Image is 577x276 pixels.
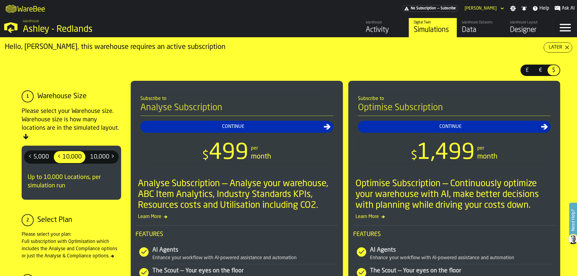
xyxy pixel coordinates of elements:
[370,267,556,275] div: The Scout — Your eyes on the floor
[358,102,551,116] h4: Optimise Subscription
[361,18,409,37] a: link-to-/wh/i/5ada57a6-213f-41bf-87e1-f77a1f45be79/feed/
[539,5,549,12] span: Help
[534,65,546,75] div: thumb
[5,42,544,52] div: Hello, [PERSON_NAME], this warehouse requires an active subscription
[136,213,338,220] span: Learn More
[24,150,53,164] label: button-switch-multi-< 5,000
[22,90,34,102] div: 1
[24,168,119,195] div: Up to 10,000 Locations, per simulation run
[366,25,404,35] div: Activity
[140,102,333,116] h4: Analyse Subscription
[366,20,404,25] div: Warehouse
[55,152,84,162] span: < 10,000
[508,5,518,11] label: button-toggle-Settings
[403,5,457,12] div: Menu Subscription
[251,145,258,152] div: per
[353,230,556,239] span: Features
[548,65,560,75] div: thumb
[202,150,209,162] span: $
[534,65,547,76] label: button-switch-multi-€
[546,44,565,51] div: Later
[138,178,338,211] div: Analyse Subscription — Analyse your warehouse, ABC Item Analytics, Industry Standards KPIs, Resou...
[37,215,72,225] div: Select Plan
[562,5,575,12] span: Ask AI
[360,123,541,130] div: Continue
[140,121,333,133] button: button-Continue
[522,66,532,74] span: £
[22,107,121,141] div: Please select your Warehouse size. Warehouse size is how many locations are in the simulated layout.
[25,151,53,163] div: thumb
[140,95,333,102] div: Subscribe to
[358,121,551,133] button: button-Continue
[462,5,505,12] div: DropdownMenuValue-Alejandro Aguirre
[26,152,51,162] span: < 5,000
[86,150,119,164] label: button-switch-multi-10,000 >
[462,20,500,25] div: Warehouse Datasets
[87,151,118,163] div: thumb
[403,5,457,12] a: link-to-/wh/i/5ada57a6-213f-41bf-87e1-f77a1f45be79/pricing/
[37,92,87,101] div: Warehouse Size
[441,6,456,11] span: Subscribe
[521,65,534,76] label: button-switch-multi-£
[437,6,439,11] span: —
[510,20,548,25] div: Warehouse Layout
[465,6,497,11] div: DropdownMenuValue-Alejandro Aguirre
[530,5,552,12] label: button-toggle-Help
[54,151,85,163] div: thumb
[23,24,185,35] div: Ashley - Redlands
[519,5,530,11] label: button-toggle-Notifications
[553,18,577,37] label: button-toggle-Menu
[22,231,121,260] div: Please select your plan: Full subscription with Optimisation which includes the Analyse and Compl...
[544,42,572,53] button: button-Later
[457,18,505,37] a: link-to-/wh/i/5ada57a6-213f-41bf-87e1-f77a1f45be79/data
[417,142,475,164] span: 1,499
[414,20,452,25] div: Digital Twin
[136,230,338,239] span: Features
[53,150,86,164] label: button-switch-multi-< 10,000
[477,145,484,152] div: per
[477,152,497,162] div: month
[152,267,338,275] div: The Scout — Your eyes on the floor
[370,246,556,254] div: AI Agents
[505,18,553,37] a: link-to-/wh/i/5ada57a6-213f-41bf-87e1-f77a1f45be79/designer
[370,254,556,262] div: Enhance your workflow with AI-powered assistance and automation
[411,150,417,162] span: $
[23,19,39,23] span: Warehouse
[411,6,436,11] span: No Subscription
[152,246,338,254] div: AI Agents
[570,203,576,237] label: Need Help?
[353,213,556,220] span: Learn More
[552,5,577,12] label: button-toggle-Ask AI
[536,66,545,74] span: €
[547,65,560,76] label: button-switch-multi-$
[409,18,457,37] a: link-to-/wh/i/5ada57a6-213f-41bf-87e1-f77a1f45be79/simulations
[356,178,556,211] div: Optimise Subscription — Continuously optimize your warehouse with AI, make better decisions with ...
[22,214,34,226] div: 2
[152,254,338,262] div: Enhance your workflow with AI-powered assistance and automation
[251,152,271,162] div: month
[414,25,452,35] div: Simulations
[358,95,551,102] div: Subscribe to
[510,25,548,35] div: Designer
[88,152,117,162] span: 10,000 >
[143,123,324,130] div: Continue
[549,66,558,74] span: $
[209,142,249,164] span: 499
[462,25,500,35] div: Data
[521,65,533,75] div: thumb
